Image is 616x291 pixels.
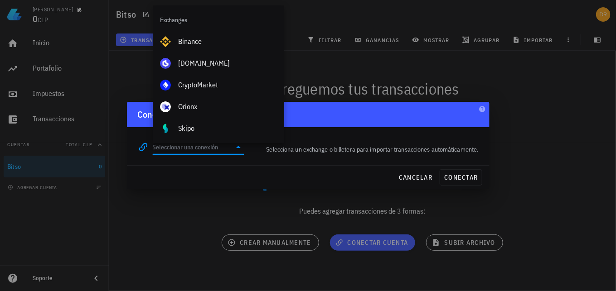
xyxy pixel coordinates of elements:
[178,37,277,46] div: Binance
[249,139,484,160] div: Selecciona un exchange o billetera para importar transacciones automáticamente.
[153,9,284,31] div: Exchanges
[444,173,478,181] span: conectar
[398,173,432,181] span: cancelar
[138,107,202,122] div: Conectar cuenta
[440,169,482,186] button: conectar
[153,140,232,154] input: Seleccionar una conexión
[178,102,277,111] div: Orionx
[178,81,277,89] div: CryptoMarket
[178,59,277,67] div: [DOMAIN_NAME]
[178,124,277,133] div: Skipo
[395,169,436,186] button: cancelar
